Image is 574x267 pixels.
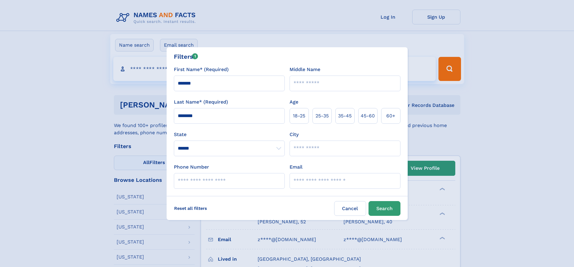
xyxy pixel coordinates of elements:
label: Phone Number [174,163,209,171]
label: Cancel [334,201,366,216]
span: 45‑60 [361,112,375,120]
label: Last Name* (Required) [174,98,228,106]
div: Filters [174,52,198,61]
span: 25‑35 [315,112,329,120]
label: Age [290,98,298,106]
label: Middle Name [290,66,320,73]
span: 35‑45 [338,112,352,120]
label: City [290,131,299,138]
label: Email [290,163,303,171]
span: 18‑25 [293,112,305,120]
button: Search [369,201,400,216]
label: Reset all filters [170,201,211,216]
span: 60+ [386,112,395,120]
label: First Name* (Required) [174,66,229,73]
label: State [174,131,285,138]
